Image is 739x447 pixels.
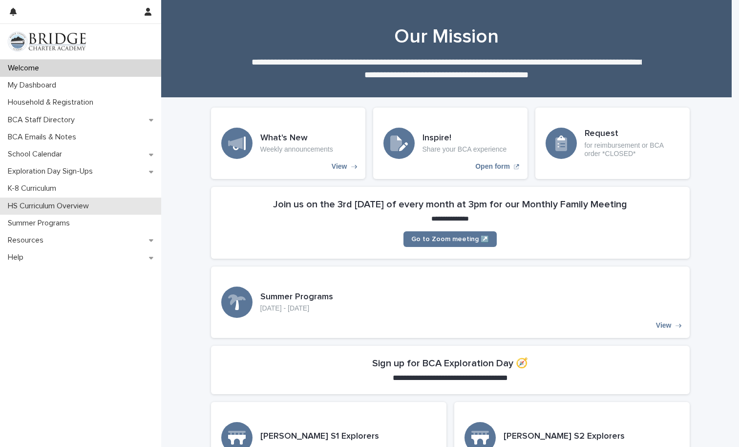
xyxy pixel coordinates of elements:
p: Weekly announcements [260,145,333,154]
p: for reimbursement or BCA order *CLOSED* [585,141,679,158]
a: View [211,267,690,338]
p: BCA Emails & Notes [4,133,84,142]
p: BCA Staff Directory [4,115,83,125]
h3: [PERSON_NAME] S2 Explorers [504,431,625,442]
p: [DATE] - [DATE] [260,304,333,313]
a: View [211,108,365,179]
a: Open form [373,108,528,179]
p: School Calendar [4,150,70,159]
h3: Summer Programs [260,292,333,303]
p: Help [4,253,31,262]
p: Summer Programs [4,219,78,228]
p: Open form [475,162,510,171]
p: View [656,321,672,330]
p: Exploration Day Sign-Ups [4,167,101,176]
h2: Sign up for BCA Exploration Day 🧭 [372,358,528,369]
p: Resources [4,236,51,245]
img: V1C1m3IdTEidaUdm9Hs0 [8,32,86,51]
span: Go to Zoom meeting ↗️ [411,236,489,243]
h3: What's New [260,133,333,144]
h3: Request [585,129,679,139]
p: K-8 Curriculum [4,184,64,193]
p: View [332,162,347,171]
h3: Inspire! [422,133,507,144]
h2: Join us on the 3rd [DATE] of every month at 3pm for our Monthly Family Meeting [273,199,627,210]
p: Share your BCA experience [422,145,507,154]
p: Household & Registration [4,98,101,107]
h1: Our Mission [207,25,686,48]
a: Go to Zoom meeting ↗️ [403,231,497,247]
h3: [PERSON_NAME] S1 Explorers [260,431,379,442]
p: Welcome [4,64,47,73]
p: HS Curriculum Overview [4,201,97,211]
p: My Dashboard [4,81,64,90]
